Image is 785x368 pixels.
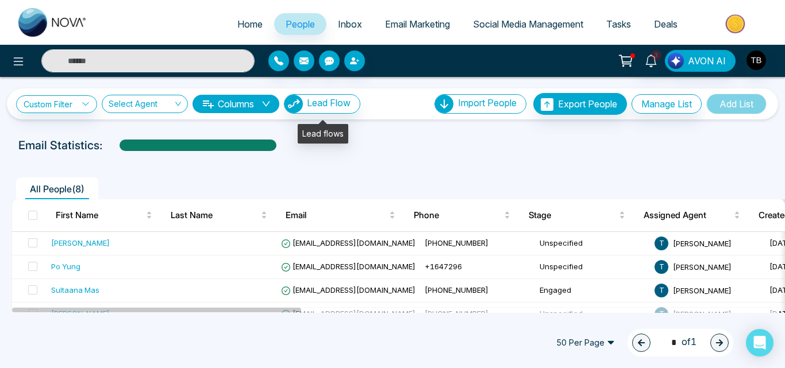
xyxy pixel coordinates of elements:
[458,97,517,109] span: Import People
[644,208,732,222] span: Assigned Agent
[654,18,678,30] span: Deals
[746,51,766,70] img: User Avatar
[425,262,462,271] span: +1647296
[284,94,360,114] button: Lead Flow
[473,18,583,30] span: Social Media Management
[281,262,415,271] span: [EMAIL_ADDRESS][DOMAIN_NAME]
[461,13,595,35] a: Social Media Management
[695,11,778,37] img: Market-place.gif
[274,13,326,35] a: People
[548,334,623,352] span: 50 Per Page
[535,255,650,279] td: Unspecified
[284,95,303,113] img: Lead Flow
[286,208,387,222] span: Email
[529,208,617,222] span: Stage
[673,238,732,247] span: [PERSON_NAME]
[47,199,161,231] th: First Name
[414,208,502,222] span: Phone
[18,137,102,154] p: Email Statistics:
[171,208,259,222] span: Last Name
[634,199,749,231] th: Assigned Agent
[520,199,634,231] th: Stage
[279,94,360,114] a: Lead FlowLead Flow
[276,199,405,231] th: Email
[655,237,668,250] span: T
[51,284,99,296] div: Sultaana Mas
[425,285,488,295] span: [PHONE_NUMBER]
[374,13,461,35] a: Email Marketing
[665,50,736,72] button: AVON AI
[651,50,661,60] span: 3
[558,98,617,110] span: Export People
[655,284,668,297] span: T
[18,8,87,37] img: Nova CRM Logo
[664,335,697,350] span: of 1
[326,13,374,35] a: Inbox
[668,53,684,69] img: Lead Flow
[161,199,276,231] th: Last Name
[51,261,80,272] div: Po Yung
[385,18,450,30] span: Email Marketing
[226,13,274,35] a: Home
[655,260,668,274] span: T
[237,18,263,30] span: Home
[51,237,110,249] div: [PERSON_NAME]
[595,13,642,35] a: Tasks
[281,285,415,295] span: [EMAIL_ADDRESS][DOMAIN_NAME]
[405,199,520,231] th: Phone
[673,285,732,295] span: [PERSON_NAME]
[298,124,348,144] div: Lead flows
[338,18,362,30] span: Inbox
[16,95,97,113] a: Custom Filter
[535,232,650,255] td: Unspecified
[673,262,732,271] span: [PERSON_NAME]
[632,94,702,114] button: Manage List
[606,18,631,30] span: Tasks
[642,13,689,35] a: Deals
[425,238,488,247] span: [PHONE_NUMBER]
[281,238,415,247] span: [EMAIL_ADDRESS][DOMAIN_NAME]
[193,95,279,113] button: Columnsdown
[286,18,315,30] span: People
[535,279,650,303] td: Engaged
[746,329,774,357] div: Open Intercom Messenger
[688,54,726,68] span: AVON AI
[307,97,351,109] span: Lead Flow
[535,303,650,326] td: Unspecified
[533,93,627,115] button: Export People
[56,208,144,222] span: First Name
[637,50,665,70] a: 3
[261,99,271,109] span: down
[25,183,89,195] span: All People ( 8 )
